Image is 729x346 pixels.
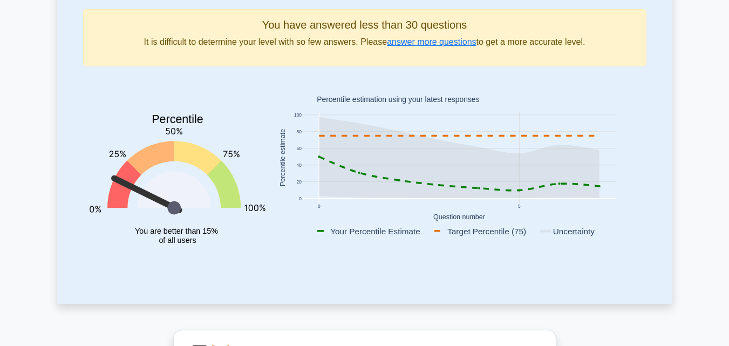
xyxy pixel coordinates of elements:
[517,203,520,209] text: 5
[92,18,637,31] h5: You have answered less than 30 questions
[299,196,302,201] text: 0
[387,37,476,46] a: answer more questions
[296,129,302,134] text: 80
[294,112,301,118] text: 100
[159,236,196,245] tspan: of all users
[135,227,218,235] tspan: You are better than 15%
[317,96,479,104] text: Percentile estimation using your latest responses
[296,162,302,168] text: 40
[433,213,485,221] text: Question number
[92,36,637,49] p: It is difficult to determine your level with so few answers. Please to get a more accurate level.
[279,129,287,186] text: Percentile estimate
[296,146,302,151] text: 60
[296,179,302,185] text: 20
[152,113,203,126] text: Percentile
[317,203,320,209] text: 0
